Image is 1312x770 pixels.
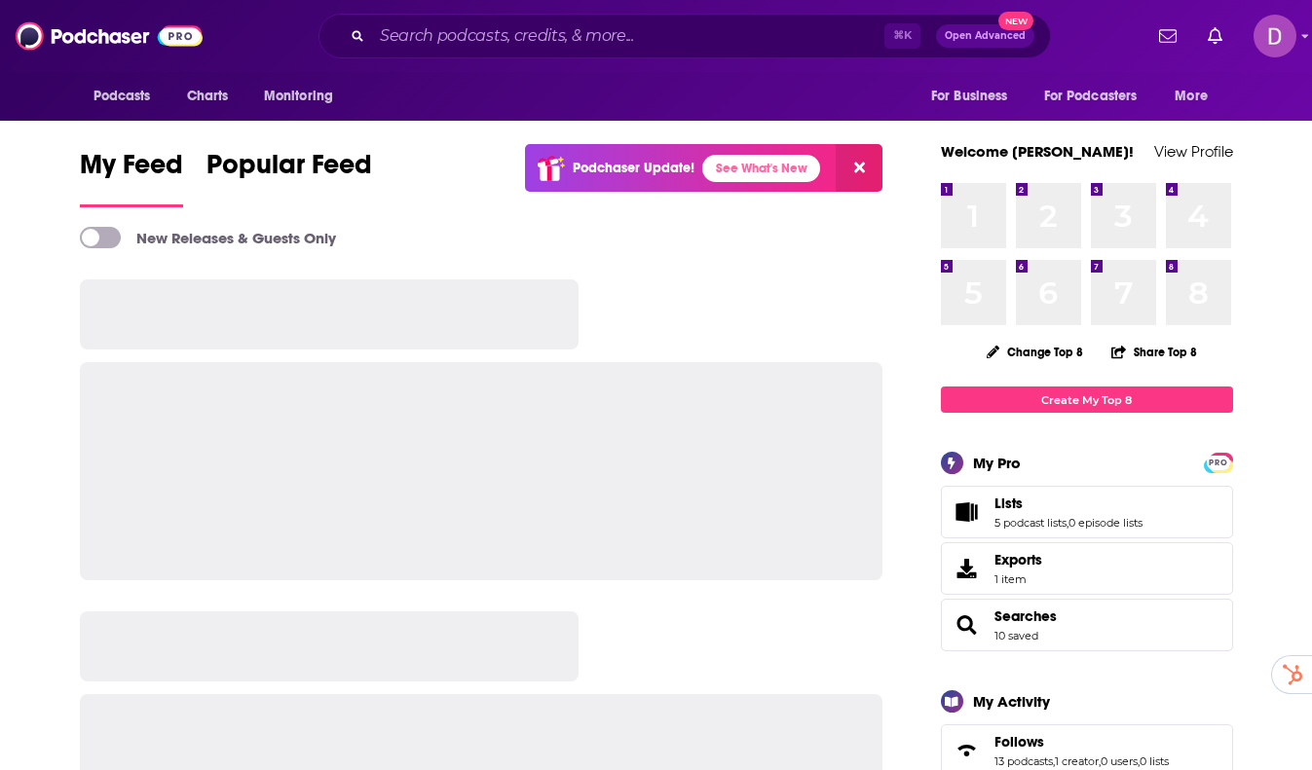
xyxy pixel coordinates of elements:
a: 1 creator [1055,754,1099,768]
a: 0 lists [1140,754,1169,768]
a: New Releases & Guests Only [80,227,336,248]
p: Podchaser Update! [573,160,694,176]
div: My Activity [973,692,1050,711]
span: Logged in as donovan [1254,15,1296,57]
img: Podchaser - Follow, Share and Rate Podcasts [16,18,203,55]
span: PRO [1207,456,1230,470]
span: , [1099,754,1101,768]
div: My Pro [973,454,1021,472]
a: Welcome [PERSON_NAME]! [941,142,1134,161]
a: 13 podcasts [994,754,1053,768]
button: Open AdvancedNew [936,24,1034,48]
input: Search podcasts, credits, & more... [372,20,884,52]
a: Follows [994,733,1169,751]
a: Follows [948,737,987,764]
a: 0 episode lists [1068,516,1143,530]
a: View Profile [1154,142,1233,161]
span: 1 item [994,572,1042,586]
span: For Business [931,83,1008,110]
span: Lists [941,486,1233,538]
img: User Profile [1254,15,1296,57]
a: Charts [174,78,241,115]
span: Follows [994,733,1044,751]
a: 10 saved [994,629,1038,642]
a: Popular Feed [206,148,372,207]
button: open menu [250,78,358,115]
a: Exports [941,542,1233,595]
span: Open Advanced [945,31,1026,41]
a: See What's New [702,155,820,182]
button: Share Top 8 [1110,333,1198,371]
a: Searches [994,607,1057,625]
span: Exports [948,555,987,582]
button: Show profile menu [1254,15,1296,57]
span: , [1138,754,1140,768]
button: Change Top 8 [975,340,1096,364]
a: 0 users [1101,754,1138,768]
a: Lists [994,495,1143,512]
a: Searches [948,611,987,639]
a: PRO [1207,455,1230,469]
span: Charts [187,83,229,110]
span: For Podcasters [1044,83,1138,110]
span: Monitoring [264,83,333,110]
a: Create My Top 8 [941,386,1233,413]
span: , [1053,754,1055,768]
button: open menu [1161,78,1232,115]
span: New [998,12,1033,30]
span: Exports [994,551,1042,568]
a: My Feed [80,148,183,207]
span: Popular Feed [206,148,372,193]
span: , [1067,516,1068,530]
span: Podcasts [94,83,151,110]
span: My Feed [80,148,183,193]
button: open menu [80,78,176,115]
div: Search podcasts, credits, & more... [319,14,1051,58]
span: Searches [941,599,1233,651]
a: 5 podcast lists [994,516,1067,530]
a: Show notifications dropdown [1200,19,1230,53]
a: Show notifications dropdown [1151,19,1184,53]
button: open menu [1031,78,1166,115]
span: Lists [994,495,1023,512]
button: open menu [918,78,1032,115]
span: ⌘ K [884,23,920,49]
a: Lists [948,498,987,526]
span: More [1175,83,1208,110]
